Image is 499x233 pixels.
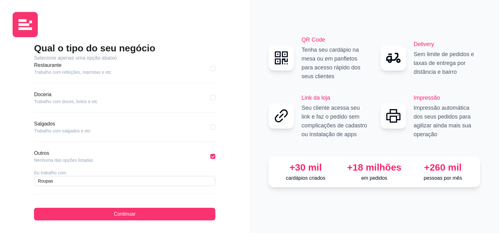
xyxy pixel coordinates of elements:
article: Trabalho com salgados e etc [34,128,90,134]
div: +30 mil [274,162,337,173]
div: +18 milhões [343,162,406,173]
img: logo [13,12,38,37]
article: Trabalho com refeições, marmitas e etc [34,69,111,75]
p: pessoas por mês [411,174,475,182]
article: Selecione apenas uma opção abaixo [34,54,215,62]
input: Roupas [34,176,215,186]
h2: Link da loja [302,93,368,102]
p: Sem limite de pedidos e taxas de entrega por distância e bairro [414,50,480,76]
h2: QR Code [302,35,368,44]
p: cardápios criados [274,174,337,182]
article: Nenhuma das opções listadas [34,157,93,163]
p: Impressão automática dos seus pedidos para agilizar ainda mais sua operação [414,103,480,139]
p: Tenha seu cardápio na mesa ou em panfletos para acesso rápido dos seus clientes [302,45,368,81]
article: Doceria [34,91,98,98]
h2: Impressão [414,93,480,102]
article: Trabalho com doces, bolos e etc [34,98,98,105]
button: Continuar [34,208,215,220]
p: Seu cliente acessa seu link e faz o pedido sem complicações de cadastro ou instalação de apps [302,103,368,139]
p: em pedidos [343,174,406,182]
h2: Qual o tipo do seu negócio [34,42,215,54]
div: +260 mil [411,162,475,173]
h2: Delivery [414,40,480,49]
article: Restaurante [34,61,111,69]
span: Continuar [114,210,136,218]
article: Outros [34,149,93,157]
article: Salgados [34,120,90,128]
article: Eu trabalho com [34,170,215,176]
